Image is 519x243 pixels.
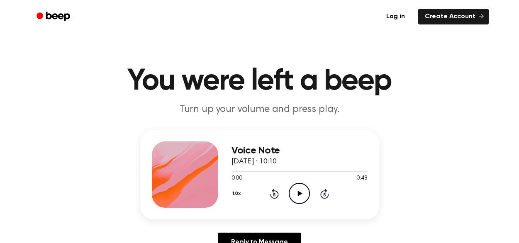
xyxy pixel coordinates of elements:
[231,145,368,156] h3: Voice Note
[31,9,78,25] a: Beep
[418,9,489,24] a: Create Account
[231,158,277,165] span: [DATE] · 10:10
[47,66,472,96] h1: You were left a beep
[231,187,244,201] button: 1.0x
[231,174,242,183] span: 0:00
[378,7,413,26] a: Log in
[356,174,367,183] span: 0:48
[100,103,419,117] p: Turn up your volume and press play.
